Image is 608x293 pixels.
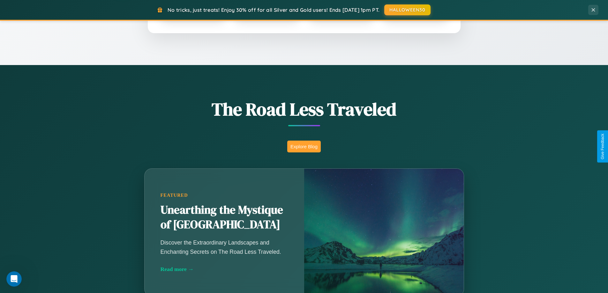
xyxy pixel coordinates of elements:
h1: The Road Less Traveled [113,97,496,121]
div: Featured [161,193,288,198]
iframe: Intercom live chat [6,271,22,287]
div: Read more → [161,266,288,273]
span: No tricks, just treats! Enjoy 30% off for all Silver and Gold users! Ends [DATE] 1pm PT. [168,7,379,13]
button: Explore Blog [287,141,321,152]
div: Give Feedback [600,134,605,159]
h2: Unearthing the Mystique of [GEOGRAPHIC_DATA] [161,203,288,232]
p: Discover the Extraordinary Landscapes and Enchanting Secrets on The Road Less Traveled. [161,238,288,256]
button: HALLOWEEN30 [384,4,431,15]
